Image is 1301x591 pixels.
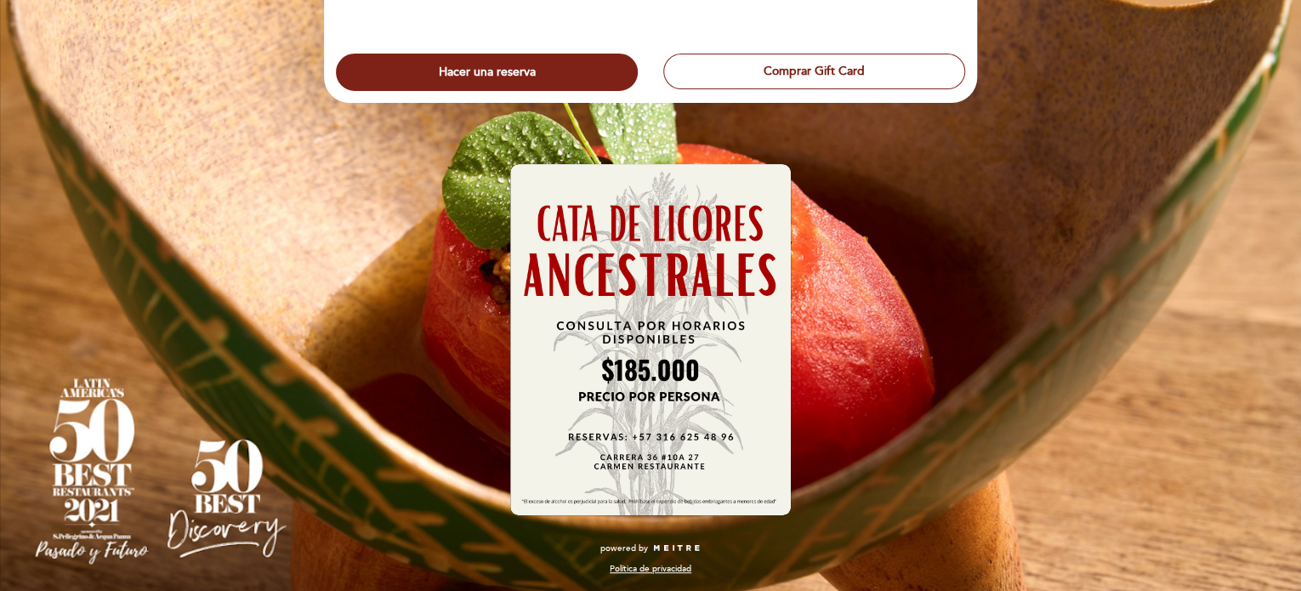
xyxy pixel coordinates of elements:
[600,543,648,554] span: powered by
[600,543,701,554] a: powered by
[336,54,638,91] button: Hacer una reserva
[652,544,701,553] img: MEITRE
[610,563,691,575] a: Política de privacidad
[510,164,791,515] img: banner_1756390183.jpeg
[663,54,965,89] button: Comprar Gift Card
